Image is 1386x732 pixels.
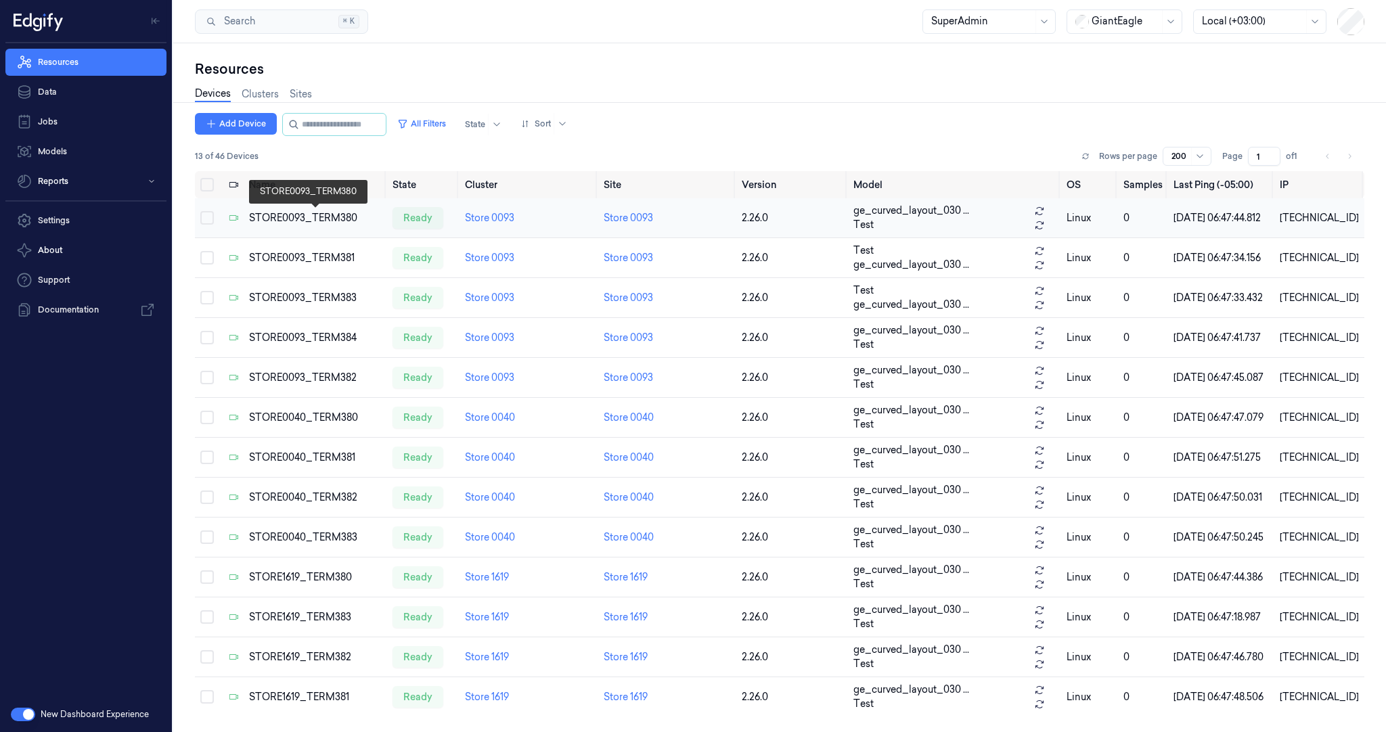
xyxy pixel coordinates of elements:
div: STORE0040_TERM380 [249,411,382,425]
div: [DATE] 06:47:45.087 [1173,371,1269,385]
div: STORE0093_TERM383 [249,291,382,305]
div: [TECHNICAL_ID] [1280,610,1359,624]
th: Name [244,171,387,198]
div: 2.26.0 [742,530,843,545]
a: Store 0093 [465,212,514,224]
div: [TECHNICAL_ID] [1280,690,1359,704]
a: Store 0040 [604,451,654,463]
th: State [387,171,459,198]
span: ge_curved_layout_030 ... [853,643,969,657]
div: [DATE] 06:47:44.812 [1173,211,1269,225]
a: Jobs [5,108,166,135]
div: 0 [1123,490,1163,505]
div: ready [393,447,443,468]
span: ge_curved_layout_030 ... [853,403,969,417]
span: ge_curved_layout_030 ... [853,563,969,577]
div: ready [393,606,443,628]
span: ge_curved_layout_030 ... [853,683,969,697]
button: Select row [200,690,214,704]
a: Data [5,78,166,106]
div: [DATE] 06:47:46.780 [1173,650,1269,664]
button: Select row [200,530,214,544]
nav: pagination [1318,147,1359,166]
p: linux [1067,371,1113,385]
div: [TECHNICAL_ID] [1280,411,1359,425]
a: Store 1619 [465,651,509,663]
button: About [5,237,166,264]
div: STORE1619_TERM383 [249,610,382,624]
a: Store 0093 [604,292,653,304]
p: linux [1067,530,1113,545]
a: Store 0093 [604,252,653,264]
div: ready [393,327,443,348]
div: 0 [1123,251,1163,265]
th: Cluster [460,171,598,198]
div: 0 [1123,570,1163,585]
a: Clusters [242,87,279,101]
button: Search⌘K [195,9,368,34]
p: linux [1067,570,1113,585]
span: ge_curved_layout_030 ... [853,443,969,457]
a: Support [5,267,166,294]
div: 2.26.0 [742,451,843,465]
div: ready [393,486,443,508]
button: Select row [200,610,214,624]
a: Store 0040 [465,531,515,543]
div: [DATE] 06:47:33.432 [1173,291,1269,305]
p: linux [1067,331,1113,345]
span: Test [853,338,874,352]
span: ge_curved_layout_030 ... [853,363,969,378]
a: Store 1619 [604,571,648,583]
button: Select row [200,371,214,384]
div: ready [393,367,443,388]
p: linux [1067,690,1113,704]
button: Reports [5,168,166,195]
div: ready [393,287,443,308]
div: STORE1619_TERM380 [249,570,382,585]
button: Select row [200,411,214,424]
a: Sites [290,87,312,101]
a: Store 0093 [465,371,514,384]
div: [TECHNICAL_ID] [1280,331,1359,345]
a: Settings [5,207,166,234]
div: 0 [1123,291,1163,305]
div: STORE0040_TERM382 [249,490,382,505]
a: Store 1619 [465,571,509,583]
p: linux [1067,650,1113,664]
div: [DATE] 06:47:34.156 [1173,251,1269,265]
button: Select row [200,490,214,504]
span: Test [853,697,874,711]
a: Store 1619 [604,651,648,663]
span: ge_curved_layout_030 ... [853,603,969,617]
button: Select row [200,331,214,344]
div: [DATE] 06:47:44.386 [1173,570,1269,585]
span: ge_curved_layout_030 ... [853,523,969,537]
div: 2.26.0 [742,690,843,704]
div: ready [393,566,443,588]
th: OS [1061,171,1118,198]
th: Version [736,171,848,198]
div: ready [393,686,443,708]
a: Store 0093 [465,252,514,264]
a: Store 1619 [604,611,648,623]
div: ready [393,407,443,428]
a: Store 0093 [604,371,653,384]
p: Rows per page [1099,150,1157,162]
p: linux [1067,451,1113,465]
span: Test [853,378,874,392]
div: [TECHNICAL_ID] [1280,211,1359,225]
th: Site [598,171,736,198]
span: Search [219,14,255,28]
button: All Filters [392,113,451,135]
a: Store 0093 [604,331,653,344]
div: [TECHNICAL_ID] [1280,251,1359,265]
th: Samples [1118,171,1168,198]
div: STORE0040_TERM381 [249,451,382,465]
span: Test [853,617,874,631]
div: [DATE] 06:47:41.737 [1173,331,1269,345]
a: Store 0093 [465,331,514,344]
div: [DATE] 06:47:51.275 [1173,451,1269,465]
div: 2.26.0 [742,490,843,505]
button: Select row [200,251,214,265]
div: 2.26.0 [742,570,843,585]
